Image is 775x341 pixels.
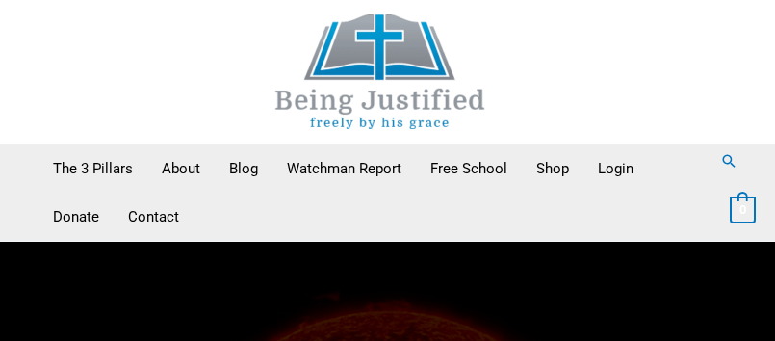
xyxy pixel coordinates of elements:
a: Watchman Report [272,144,416,193]
a: Contact [114,193,194,241]
a: The 3 Pillars [39,144,147,193]
span: 0 [739,202,746,217]
a: Shop [522,144,583,193]
nav: Primary Site Navigation [39,144,701,241]
a: Search button [720,152,737,170]
a: Free School [416,144,522,193]
a: Blog [215,144,272,193]
a: About [147,144,215,193]
img: Being Justified [236,14,525,129]
a: Login [583,144,648,193]
a: Donate [39,193,114,241]
a: View Shopping Cart, empty [730,200,756,218]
